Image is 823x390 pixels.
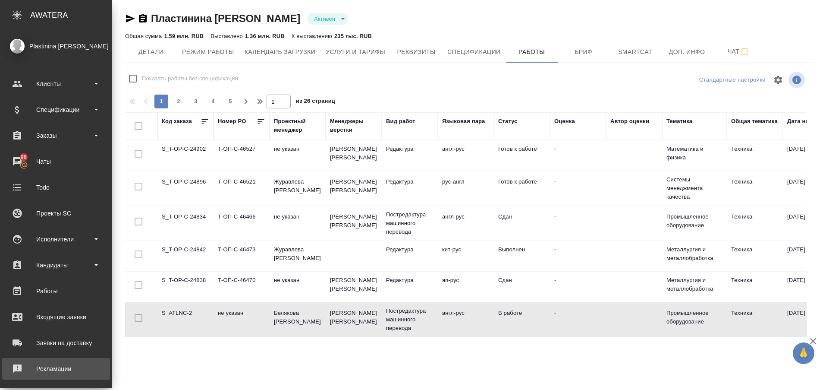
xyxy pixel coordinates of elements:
[125,13,135,24] button: Скопировать ссылку для ЯМессенджера
[214,208,270,238] td: Т-ОП-С-46466
[697,73,768,87] div: split button
[138,13,148,24] button: Скопировать ссылку
[164,33,204,39] p: 1.59 млн. RUB
[494,140,550,171] td: Готов к работе
[718,46,760,57] span: Чат
[326,140,382,171] td: [PERSON_NAME] [PERSON_NAME]
[554,117,575,126] div: Оценка
[6,155,106,168] div: Чаты
[6,77,106,90] div: Клиенты
[554,213,556,220] a: -
[494,272,550,302] td: Сдан
[386,276,433,285] p: Редактура
[727,173,783,203] td: Техника
[6,362,106,375] div: Рекламации
[6,233,106,246] div: Исполнители
[214,241,270,271] td: Т-ОП-С-46473
[157,241,214,271] td: S_T-OP-C-24842
[615,47,656,57] span: Smartcat
[666,175,722,201] p: Системы менеджмента качества
[245,47,316,57] span: Календарь загрузки
[494,173,550,203] td: Готов к работе
[326,173,382,203] td: [PERSON_NAME] [PERSON_NAME]
[189,97,203,106] span: 3
[386,145,433,153] p: Редактура
[6,207,106,220] div: Проекты SC
[206,95,220,108] button: 4
[788,72,807,88] span: Посмотреть информацию
[270,208,326,238] td: не указан
[326,272,382,302] td: [PERSON_NAME] [PERSON_NAME]
[130,47,172,57] span: Детали
[727,241,783,271] td: Техника
[554,277,556,283] a: -
[245,33,285,39] p: 1.36 млн. RUB
[189,95,203,108] button: 3
[326,304,382,335] td: [PERSON_NAME] [PERSON_NAME]
[731,117,778,126] div: Общая тематика
[274,117,321,134] div: Проектный менеджер
[218,117,246,126] div: Номер PO
[2,332,110,354] a: Заявки на доставку
[494,241,550,271] td: Выполнен
[739,47,750,57] svg: Подписаться
[16,153,32,162] span: 96
[494,304,550,335] td: В работе
[214,272,270,302] td: Т-ОП-С-46470
[326,208,382,238] td: [PERSON_NAME] [PERSON_NAME]
[182,47,234,57] span: Режим работы
[727,208,783,238] td: Техника
[172,95,185,108] button: 2
[438,304,494,335] td: англ-рус
[125,33,164,39] p: Общая сумма
[554,310,556,316] a: -
[768,70,788,90] span: Настроить таблицу
[157,208,214,238] td: S_T-OP-C-24834
[6,181,106,194] div: Todo
[727,272,783,302] td: Техника
[438,140,494,171] td: англ-рус
[223,95,237,108] button: 5
[396,47,437,57] span: Реквизиты
[386,178,433,186] p: Редактура
[727,140,783,171] td: Техника
[292,33,334,39] p: К выставлению
[296,96,335,108] span: из 26 страниц
[386,245,433,254] p: Редактура
[666,47,708,57] span: Доп. инфо
[214,140,270,171] td: Т-ОП-С-46527
[793,342,814,364] button: 🙏
[2,306,110,328] a: Входящие заявки
[666,276,722,293] p: Металлургия и металлобработка
[438,208,494,238] td: англ-рус
[142,74,238,83] span: Показать работы без спецификаций
[494,208,550,238] td: Сдан
[6,41,106,51] div: Plastinina [PERSON_NAME]
[6,285,106,298] div: Работы
[727,304,783,335] td: Техника
[157,304,214,335] td: S_ATLNC-2
[563,47,604,57] span: Бриф
[326,47,385,57] span: Услуги и тарифы
[162,117,192,126] div: Код заказа
[270,140,326,171] td: не указан
[330,117,377,134] div: Менеджеры верстки
[6,259,106,272] div: Кандидаты
[2,203,110,224] a: Проекты SC
[438,272,494,302] td: яп-рус
[666,245,722,263] p: Металлургия и металлобработка
[438,173,494,203] td: рус-англ
[214,173,270,203] td: Т-ОП-С-46521
[2,151,110,172] a: 96Чаты
[30,6,112,24] div: AWATERA
[442,117,485,126] div: Языковая пара
[386,117,415,126] div: Вид работ
[172,97,185,106] span: 2
[6,129,106,142] div: Заказы
[206,97,220,106] span: 4
[6,336,106,349] div: Заявки на доставку
[796,344,811,362] span: 🙏
[2,358,110,380] a: Рекламации
[311,15,338,22] button: Активен
[2,177,110,198] a: Todo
